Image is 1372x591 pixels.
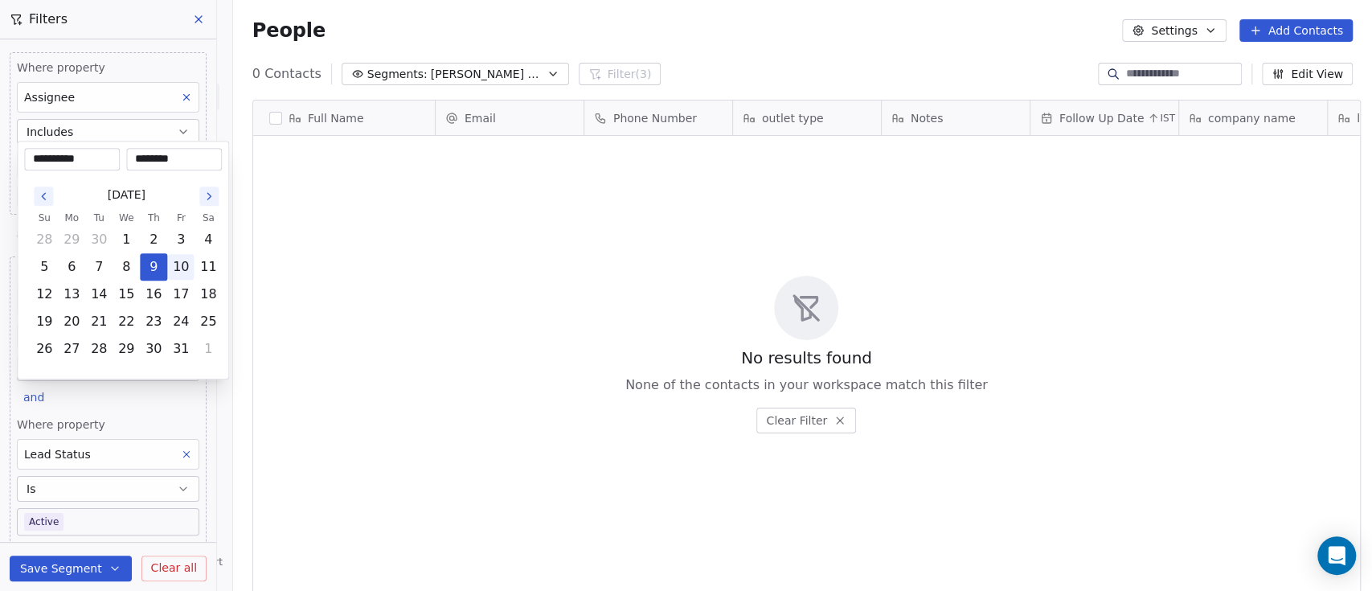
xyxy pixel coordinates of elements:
[141,336,166,362] button: Thursday, October 30th, 2025
[59,309,84,334] button: Monday, October 20th, 2025
[113,210,140,226] th: Wednesday
[86,336,112,362] button: Tuesday, October 28th, 2025
[113,254,139,280] button: Wednesday, October 8th, 2025
[31,281,57,307] button: Sunday, October 12th, 2025
[140,210,167,226] th: Thursday
[195,336,221,362] button: Saturday, November 1st, 2025
[141,227,166,252] button: Thursday, October 2nd, 2025
[59,227,84,252] button: Monday, September 29th, 2025
[195,281,221,307] button: Saturday, October 18th, 2025
[195,210,222,226] th: Saturday
[113,336,139,362] button: Wednesday, October 29th, 2025
[31,309,57,334] button: Sunday, October 19th, 2025
[168,227,194,252] button: Friday, October 3rd, 2025
[167,210,195,226] th: Friday
[168,254,194,280] button: Friday, October 10th, 2025
[141,254,166,280] button: Today, Thursday, October 9th, 2025, selected
[58,210,85,226] th: Monday
[168,309,194,334] button: Friday, October 24th, 2025
[86,281,112,307] button: Tuesday, October 14th, 2025
[31,227,57,252] button: Sunday, September 28th, 2025
[31,336,57,362] button: Sunday, October 26th, 2025
[31,254,57,280] button: Sunday, October 5th, 2025
[199,187,219,206] button: Go to the Next Month
[31,210,222,363] table: October 2025
[168,336,194,362] button: Friday, October 31st, 2025
[113,309,139,334] button: Wednesday, October 22nd, 2025
[85,210,113,226] th: Tuesday
[59,336,84,362] button: Monday, October 27th, 2025
[34,187,53,206] button: Go to the Previous Month
[31,210,58,226] th: Sunday
[86,254,112,280] button: Tuesday, October 7th, 2025
[141,281,166,307] button: Thursday, October 16th, 2025
[195,254,221,280] button: Saturday, October 11th, 2025
[108,187,145,203] span: [DATE]
[86,309,112,334] button: Tuesday, October 21st, 2025
[59,254,84,280] button: Monday, October 6th, 2025
[113,227,139,252] button: Wednesday, October 1st, 2025
[195,309,221,334] button: Saturday, October 25th, 2025
[195,227,221,252] button: Saturday, October 4th, 2025
[59,281,84,307] button: Monday, October 13th, 2025
[168,281,194,307] button: Friday, October 17th, 2025
[86,227,112,252] button: Tuesday, September 30th, 2025
[113,281,139,307] button: Wednesday, October 15th, 2025
[141,309,166,334] button: Thursday, October 23rd, 2025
